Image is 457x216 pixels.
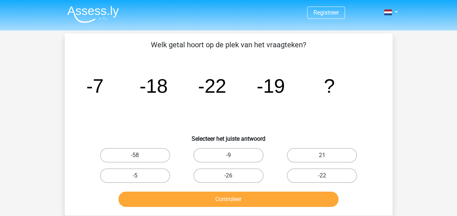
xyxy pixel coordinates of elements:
tspan: -7 [86,75,104,97]
tspan: -18 [139,75,168,97]
tspan: -19 [257,75,285,97]
label: -58 [100,148,170,163]
label: -5 [100,168,170,183]
img: Assessly [67,6,119,23]
tspan: -22 [198,75,226,97]
label: -26 [193,168,264,183]
p: Welk getal hoort op de plek van het vraagteken? [76,39,381,50]
a: Registreer [313,9,339,16]
label: -9 [193,148,264,163]
h6: Selecteer het juiste antwoord [76,129,381,142]
button: Controleer [119,192,338,207]
label: -22 [287,168,357,183]
tspan: ? [324,75,335,97]
label: 21 [287,148,357,163]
